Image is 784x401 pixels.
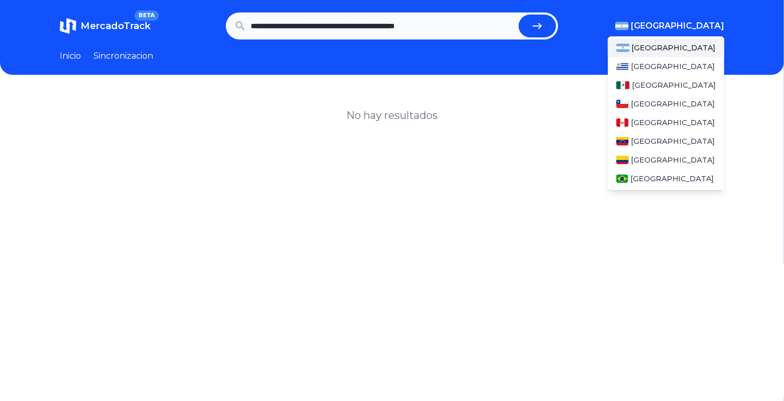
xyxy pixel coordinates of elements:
a: Chile[GEOGRAPHIC_DATA] [608,95,724,113]
img: Peru [616,118,629,127]
span: [GEOGRAPHIC_DATA] [631,99,715,109]
span: BETA [134,10,159,21]
span: [GEOGRAPHIC_DATA] [631,61,715,72]
img: Brasil [616,175,628,183]
a: Uruguay[GEOGRAPHIC_DATA] [608,57,724,76]
h1: No hay resultados [346,108,438,123]
button: [GEOGRAPHIC_DATA] [615,20,724,32]
span: MercadoTrack [80,20,151,32]
span: [GEOGRAPHIC_DATA] [631,155,715,165]
span: [GEOGRAPHIC_DATA] [632,80,716,90]
a: Argentina[GEOGRAPHIC_DATA] [608,38,724,57]
img: Mexico [616,81,630,89]
img: Argentina [615,22,629,30]
a: Mexico[GEOGRAPHIC_DATA] [608,76,724,95]
a: Colombia[GEOGRAPHIC_DATA] [608,151,724,169]
a: Inicio [60,50,81,62]
span: [GEOGRAPHIC_DATA] [630,173,714,184]
img: Chile [616,100,629,108]
a: MercadoTrackBETA [60,18,151,34]
img: Colombia [616,156,629,164]
a: Brasil[GEOGRAPHIC_DATA] [608,169,724,188]
img: Uruguay [616,62,629,71]
img: Venezuela [616,137,629,145]
a: Peru[GEOGRAPHIC_DATA] [608,113,724,132]
img: Argentina [616,44,630,52]
a: Venezuela[GEOGRAPHIC_DATA] [608,132,724,151]
img: MercadoTrack [60,18,76,34]
a: Sincronizacion [93,50,153,62]
span: [GEOGRAPHIC_DATA] [631,20,724,32]
span: [GEOGRAPHIC_DATA] [631,117,715,128]
span: [GEOGRAPHIC_DATA] [632,43,716,53]
span: [GEOGRAPHIC_DATA] [631,136,715,146]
